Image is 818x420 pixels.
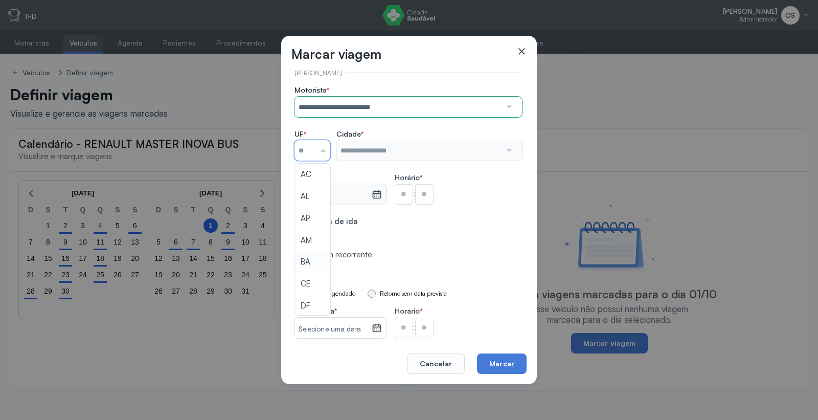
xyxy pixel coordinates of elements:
h3: Marcar viagem [291,46,381,62]
li: CE [294,273,330,295]
small: Selecione uma data [299,324,368,335]
span: UF [294,129,306,139]
span: Dia da ida [294,173,331,182]
li: DF [294,295,330,317]
button: Cancelar [407,353,465,374]
span: Dia da volta [294,306,337,316]
li: BA [294,251,330,273]
span: Retorno agendado [307,290,355,297]
span: Motorista [294,85,329,95]
span: Retorno sem data prevista [380,290,447,297]
li: AP [294,208,330,230]
small: [DATE] [299,191,368,201]
li: AL [294,186,330,208]
span: Cidade [336,129,363,139]
label: Viagem recorrente [307,250,372,260]
li: AC [294,164,330,186]
span: Horário [395,306,420,315]
span: Horário [395,173,420,182]
div: : [395,318,434,338]
div: [PERSON_NAME] [294,69,342,77]
li: AM [294,230,330,252]
div: : [395,184,434,205]
button: Marcar [477,353,527,374]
